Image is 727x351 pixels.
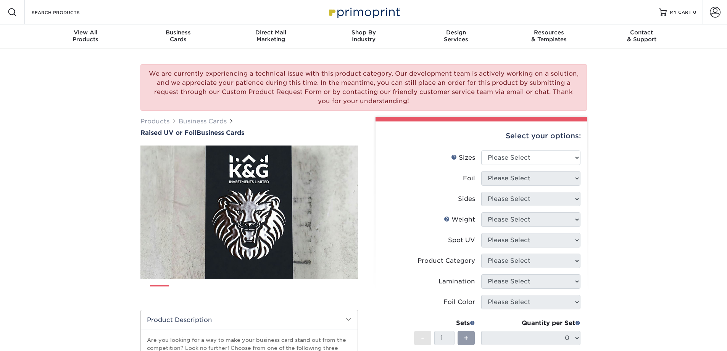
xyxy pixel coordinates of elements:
div: Sets [414,319,475,328]
div: We are currently experiencing a technical issue with this product category. Our development team ... [140,64,587,111]
div: Foil [463,174,475,183]
div: Products [39,29,132,43]
img: Primoprint [326,4,402,20]
img: Business Cards 04 [227,282,246,301]
div: Industry [317,29,410,43]
a: Direct MailMarketing [224,24,317,49]
div: Cards [132,29,224,43]
a: DesignServices [410,24,503,49]
span: Business [132,29,224,36]
span: Design [410,29,503,36]
h1: Business Cards [140,129,358,136]
span: Direct Mail [224,29,317,36]
div: Sizes [451,153,475,162]
div: & Templates [503,29,595,43]
a: Resources& Templates [503,24,595,49]
a: Products [140,118,169,125]
a: View AllProducts [39,24,132,49]
a: BusinessCards [132,24,224,49]
span: MY CART [670,9,692,16]
div: Foil Color [443,298,475,307]
a: Shop ByIndustry [317,24,410,49]
div: Marketing [224,29,317,43]
img: Business Cards 05 [252,282,271,301]
span: + [464,332,469,344]
img: Business Cards 07 [303,282,322,301]
img: Business Cards 01 [150,283,169,302]
div: Weight [444,215,475,224]
input: SEARCH PRODUCTS..... [31,8,105,17]
span: Contact [595,29,688,36]
span: View All [39,29,132,36]
h2: Product Description [141,310,358,330]
div: Select your options: [382,121,581,150]
div: Quantity per Set [481,319,580,328]
span: - [421,332,424,344]
span: Shop By [317,29,410,36]
img: Business Cards 03 [201,282,220,301]
div: & Support [595,29,688,43]
div: Services [410,29,503,43]
img: Raised UV or Foil 01 [140,104,358,321]
div: Product Category [418,256,475,265]
span: Raised UV or Foil [140,129,197,136]
div: Lamination [438,277,475,286]
span: Resources [503,29,595,36]
a: Raised UV or FoilBusiness Cards [140,129,358,136]
img: Business Cards 06 [278,282,297,301]
img: Business Cards 02 [176,282,195,301]
a: Contact& Support [595,24,688,49]
div: Sides [458,194,475,204]
img: Business Cards 08 [329,282,348,301]
span: 0 [693,10,696,15]
a: Business Cards [179,118,227,125]
div: Spot UV [448,236,475,245]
